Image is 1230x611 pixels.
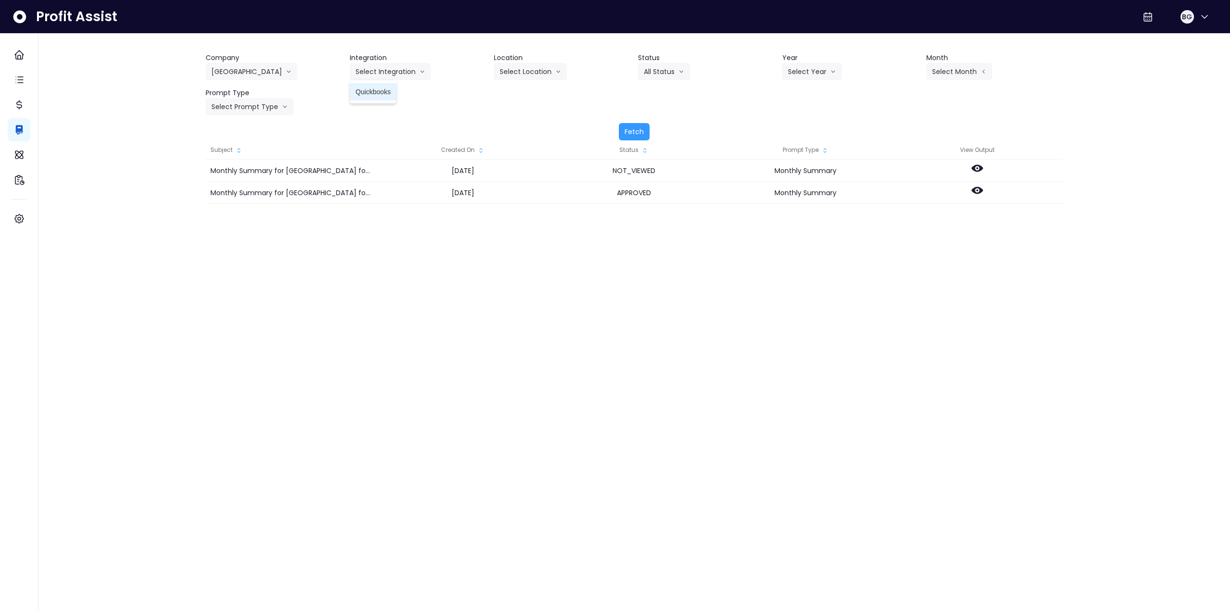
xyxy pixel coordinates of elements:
svg: arrow down line [286,67,292,76]
div: Created On [377,140,549,160]
svg: arrow left line [981,67,986,76]
button: All Statusarrow down line [638,63,690,80]
button: Select Prompt Typearrow down line [206,98,294,115]
span: Profit Assist [36,8,117,25]
div: APPROVED [549,182,720,204]
svg: arrow down line [419,67,425,76]
button: Select Yeararrow down line [782,63,842,80]
button: Fetch [619,123,650,140]
svg: sort [821,147,829,154]
div: NOT_VIEWED [549,160,720,182]
ul: Select Integrationarrow down line [350,80,396,103]
div: Monthly Summary for [GEOGRAPHIC_DATA] for [DATE] [206,182,377,204]
svg: sort [477,147,485,154]
div: [DATE] [377,182,549,204]
span: Quickbooks [356,87,391,97]
svg: sort [235,147,243,154]
div: View Output [891,140,1063,160]
svg: sort [641,147,649,154]
header: Prompt Type [206,88,342,98]
button: Select Locationarrow down line [494,63,567,80]
div: Subject [206,140,377,160]
svg: arrow down line [678,67,684,76]
button: Select Integrationarrow down line [350,63,431,80]
div: Monthly Summary [720,182,891,204]
svg: arrow down line [555,67,561,76]
header: Year [782,53,919,63]
header: Location [494,53,630,63]
span: BG [1182,12,1192,22]
header: Status [638,53,775,63]
div: Prompt Type [720,140,891,160]
div: Status [549,140,720,160]
div: Monthly Summary for [GEOGRAPHIC_DATA] for [DATE] [206,160,377,182]
header: Company [206,53,342,63]
header: Month [926,53,1063,63]
div: [DATE] [377,160,549,182]
svg: arrow down line [830,67,836,76]
button: [GEOGRAPHIC_DATA]arrow down line [206,63,297,80]
button: Select Montharrow left line [926,63,992,80]
header: Integration [350,53,486,63]
svg: arrow down line [282,102,288,112]
div: Monthly Summary [720,160,891,182]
